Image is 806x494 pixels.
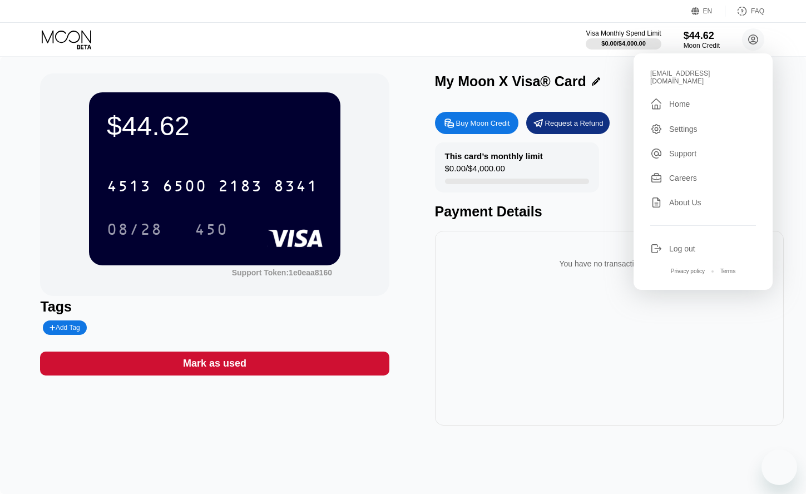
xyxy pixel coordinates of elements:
[545,118,604,128] div: Request a Refund
[107,222,162,240] div: 08/28
[43,320,86,335] div: Add Tag
[40,299,389,315] div: Tags
[232,268,332,277] div: Support Token:1e0eaa8160
[100,172,325,200] div: 4513650021838341
[186,215,236,243] div: 450
[456,118,510,128] div: Buy Moon Credit
[684,30,720,50] div: $44.62Moon Credit
[720,268,735,274] div: Terms
[703,7,713,15] div: EN
[650,97,662,111] div: 
[650,123,756,135] div: Settings
[50,324,80,332] div: Add Tag
[232,268,332,277] div: Support Token: 1e0eaa8160
[586,29,661,37] div: Visa Monthly Spend Limit
[669,244,695,253] div: Log out
[445,164,505,179] div: $0.00 / $4,000.00
[669,100,690,108] div: Home
[586,29,661,50] div: Visa Monthly Spend Limit$0.00/$4,000.00
[218,179,263,196] div: 2183
[435,73,586,90] div: My Moon X Visa® Card
[762,449,797,485] iframe: Button to launch messaging window
[669,125,698,134] div: Settings
[107,110,323,141] div: $44.62
[526,112,610,134] div: Request a Refund
[107,179,151,196] div: 4513
[40,352,389,376] div: Mark as used
[684,42,720,50] div: Moon Credit
[669,149,696,158] div: Support
[445,151,543,161] div: This card’s monthly limit
[183,357,246,370] div: Mark as used
[691,6,725,17] div: EN
[435,112,518,134] div: Buy Moon Credit
[195,222,228,240] div: 450
[650,70,756,85] div: [EMAIL_ADDRESS][DOMAIN_NAME]
[684,30,720,42] div: $44.62
[444,248,775,279] div: You have no transactions yet
[725,6,764,17] div: FAQ
[650,97,756,111] div: Home
[162,179,207,196] div: 6500
[671,268,705,274] div: Privacy policy
[601,40,646,47] div: $0.00 / $4,000.00
[669,174,697,182] div: Careers
[274,179,318,196] div: 8341
[98,215,171,243] div: 08/28
[751,7,764,15] div: FAQ
[650,243,756,255] div: Log out
[669,198,701,207] div: About Us
[435,204,784,220] div: Payment Details
[650,147,756,160] div: Support
[650,172,756,184] div: Careers
[650,196,756,209] div: About Us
